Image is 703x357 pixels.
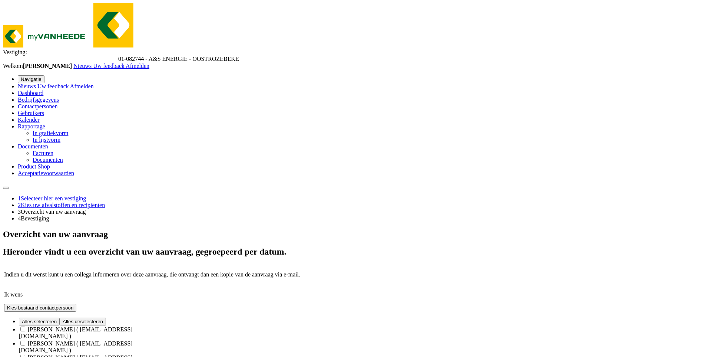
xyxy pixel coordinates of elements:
[18,123,45,130] a: Rapportage
[93,63,125,69] span: Uw feedback
[18,215,21,222] span: 4
[21,195,86,202] span: Selecteer hier een vestiging
[18,209,21,215] span: 3
[18,163,50,170] a: Product Shop
[3,25,92,48] img: myVanheede
[23,63,72,69] strong: [PERSON_NAME]
[37,83,70,89] a: Uw feedback
[18,170,74,176] a: Acceptatievoorwaarden
[118,56,239,62] span: 01-082744 - A&S ENERGIE - OOSTROZEBEKE
[21,209,86,215] span: Overzicht van uw aanvraag
[93,63,126,69] a: Uw feedback
[18,202,105,208] a: 2Kies uw afvalstoffen en recipiënten
[3,247,700,257] h2: Hieronder vindt u een overzicht van uw aanvraag, gegroepeerd per datum.
[93,3,133,48] img: myVanheede
[18,117,40,123] a: Kalender
[7,305,73,311] span: Kies bestaand contactpersoon
[4,304,76,312] button: Kies bestaand contactpersoon
[21,76,42,82] span: Navigatie
[18,202,21,208] span: 2
[60,318,106,325] button: Alles deselecteren
[19,340,133,353] label: [PERSON_NAME] ( [EMAIL_ADDRESS][DOMAIN_NAME] )
[18,110,44,116] a: Gebruikers
[73,63,93,69] a: Nieuws
[3,63,73,69] span: Welkom
[18,143,48,150] a: Documenten
[3,49,27,55] span: Vestiging:
[33,150,53,156] a: Facturen
[18,195,86,202] a: 1Selecteer hier een vestiging
[18,195,21,202] span: 1
[126,63,149,69] a: Afmelden
[73,63,92,69] span: Nieuws
[18,75,44,83] button: Navigatie
[19,318,60,325] button: Alles selecteren
[33,157,63,163] a: Documenten
[21,202,105,208] span: Kies uw afvalstoffen en recipiënten
[3,229,700,239] h2: Overzicht van uw aanvraag
[21,215,49,222] span: Bevestiging
[18,83,37,89] a: Nieuws
[33,137,60,143] a: In lijstvorm
[37,83,69,89] span: Uw feedback
[18,90,43,96] a: Dashboard
[4,291,699,298] p: Ik wens
[18,103,58,109] a: Contactpersonen
[18,96,59,103] a: Bedrijfsgegevens
[4,271,699,278] p: Indien u dit wenst kunt u een collega informeren over deze aanvraag, die ontvangt dan een kopie v...
[70,83,94,89] a: Afmelden
[18,83,36,89] span: Nieuws
[33,130,68,136] a: In grafiekvorm
[19,326,133,339] label: [PERSON_NAME] ( [EMAIL_ADDRESS][DOMAIN_NAME] )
